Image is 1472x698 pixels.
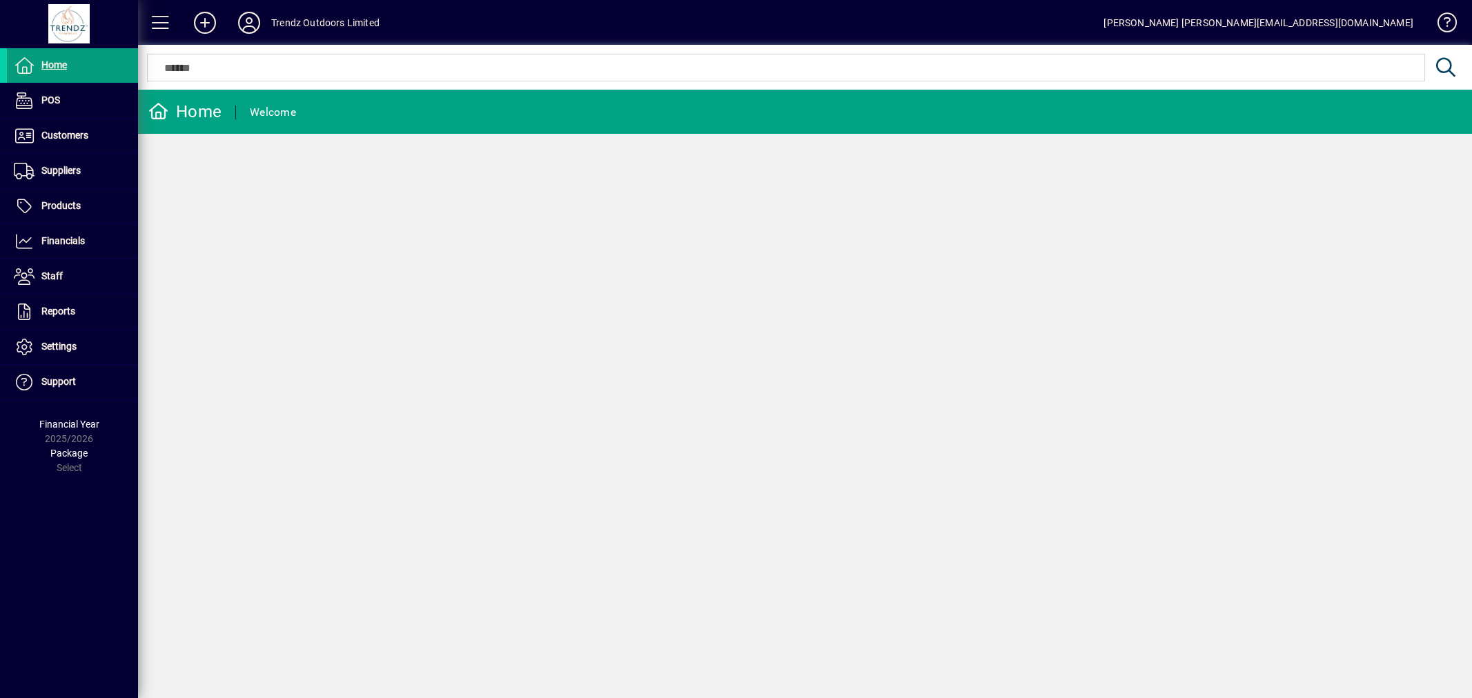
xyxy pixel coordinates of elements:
[41,270,63,281] span: Staff
[250,101,296,123] div: Welcome
[183,10,227,35] button: Add
[41,235,85,246] span: Financials
[41,130,88,141] span: Customers
[7,83,138,118] a: POS
[41,306,75,317] span: Reports
[7,365,138,399] a: Support
[7,189,138,223] a: Products
[41,341,77,352] span: Settings
[39,419,99,430] span: Financial Year
[41,200,81,211] span: Products
[41,59,67,70] span: Home
[7,259,138,294] a: Staff
[41,376,76,387] span: Support
[1103,12,1413,34] div: [PERSON_NAME] [PERSON_NAME][EMAIL_ADDRESS][DOMAIN_NAME]
[7,295,138,329] a: Reports
[7,154,138,188] a: Suppliers
[148,101,222,123] div: Home
[227,10,271,35] button: Profile
[7,224,138,259] a: Financials
[41,94,60,106] span: POS
[7,119,138,153] a: Customers
[1427,3,1455,48] a: Knowledge Base
[50,448,88,459] span: Package
[41,165,81,176] span: Suppliers
[7,330,138,364] a: Settings
[271,12,380,34] div: Trendz Outdoors Limited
